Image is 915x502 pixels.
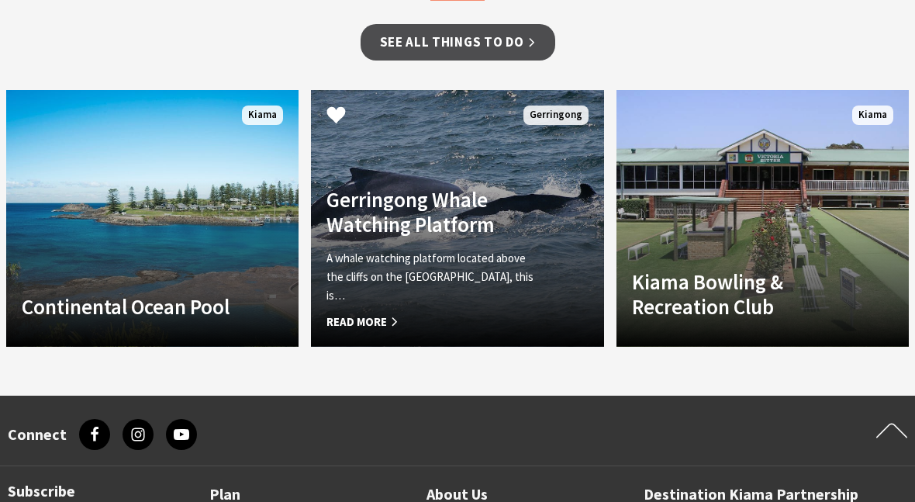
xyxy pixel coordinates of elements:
[242,106,283,125] span: Kiama
[326,249,544,305] p: A whale watching platform located above the cliffs on the [GEOGRAPHIC_DATA], this is…
[326,313,544,331] span: Read More
[8,425,67,444] h3: Connect
[852,106,893,125] span: Kiama
[8,482,171,500] h3: Subscribe
[523,106,589,125] span: Gerringong
[311,90,361,143] button: Click to Favourite Gerringong Whale Watching Platform
[616,90,909,346] a: Another Image Used Kiama Bowling & Recreation Club Kiama
[361,24,555,61] a: See all Things To Do
[22,294,240,319] h4: Continental Ocean Pool
[632,269,850,320] h4: Kiama Bowling & Recreation Club
[326,187,544,237] h4: Gerringong Whale Watching Platform
[311,90,603,346] a: Gerringong Whale Watching Platform A whale watching platform located above the cliffs on the [GEO...
[6,90,299,346] a: Continental Ocean Pool Kiama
